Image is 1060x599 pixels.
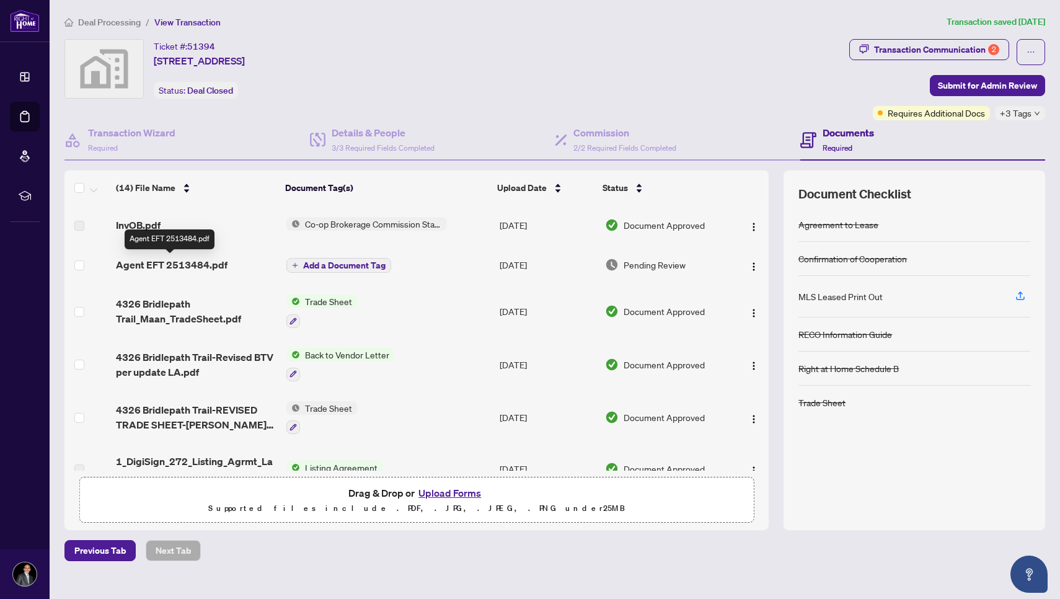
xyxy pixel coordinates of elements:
img: Document Status [605,258,619,272]
td: [DATE] [495,285,600,338]
span: +3 Tags [1000,106,1031,120]
td: [DATE] [495,245,600,285]
span: Previous Tab [74,541,126,561]
div: Status: [154,82,238,99]
td: [DATE] [495,205,600,245]
span: Drag & Drop orUpload FormsSupported files include .PDF, .JPG, .JPEG, .PNG under25MB [80,477,753,523]
button: Logo [744,459,764,479]
div: Transaction Communication [874,40,999,60]
li: / [146,15,149,29]
div: Ticket #: [154,39,215,53]
h4: Transaction Wizard [88,125,175,140]
img: logo [10,9,40,32]
img: Logo [749,222,759,232]
div: 2 [988,44,999,55]
img: Logo [749,414,759,424]
span: Listing Agreement [300,461,382,474]
img: Status Icon [286,401,300,415]
img: Document Status [605,218,619,232]
span: Required [823,143,852,153]
span: [STREET_ADDRESS] [154,53,245,68]
span: Back to Vendor Letter [300,348,394,362]
span: Document Checklist [798,185,911,203]
button: Status IconTrade Sheet [286,295,357,328]
button: Upload Forms [415,485,485,501]
span: plus [292,262,298,268]
button: Next Tab [146,540,201,561]
img: svg%3e [65,40,143,98]
span: ellipsis [1027,48,1035,56]
h4: Details & People [332,125,435,140]
span: 3/3 Required Fields Completed [332,143,435,153]
span: Document Approved [624,218,705,232]
img: Logo [749,308,759,318]
span: 4326 Bridlepath Trail_Maan_TradeSheet.pdf [116,296,276,326]
button: Open asap [1010,556,1048,593]
button: Status IconBack to Vendor Letter [286,348,394,381]
span: Drag & Drop or [348,485,485,501]
button: Submit for Admin Review [930,75,1045,96]
span: Required [88,143,118,153]
span: home [64,18,73,27]
button: Previous Tab [64,540,136,561]
button: Add a Document Tag [286,258,391,273]
div: Confirmation of Cooperation [798,252,907,265]
div: MLS Leased Print Out [798,290,883,303]
span: 4326 Bridlepath Trail-REVISED TRADE SHEET-[PERSON_NAME] TO REVIEW.pdf [116,402,276,432]
button: Logo [744,301,764,321]
button: Status IconCo-op Brokerage Commission Statement [286,217,447,231]
img: Status Icon [286,295,300,308]
span: Requires Additional Docs [888,106,985,120]
span: Status [603,181,628,195]
span: Deal Processing [78,17,141,28]
div: Agent EFT 2513484.pdf [125,229,214,249]
span: 51394 [187,41,215,52]
img: Document Status [605,462,619,476]
span: Upload Date [497,181,547,195]
img: Status Icon [286,217,300,231]
span: Document Approved [624,462,705,476]
img: Logo [749,466,759,476]
button: Logo [744,355,764,375]
h4: Documents [823,125,874,140]
span: Add a Document Tag [303,261,386,270]
span: Document Approved [624,358,705,371]
img: Profile Icon [13,562,37,586]
div: Trade Sheet [798,396,846,409]
span: 4326 Bridlepath Trail-Revised BTV per update LA.pdf [116,350,276,379]
button: Logo [744,255,764,275]
td: [DATE] [495,444,600,494]
span: Document Approved [624,410,705,424]
span: 1_DigiSign_272_Listing_Agrmt_Landlord_Designated_Rep_Agrmt_Auth_to_Offer_for_Lease_-_PropTx-[PERS... [116,454,276,484]
p: Supported files include .PDF, .JPG, .JPEG, .PNG under 25 MB [87,501,746,516]
img: Status Icon [286,348,300,362]
td: [DATE] [495,391,600,445]
div: Agreement to Lease [798,218,878,231]
td: [DATE] [495,338,600,391]
img: Document Status [605,304,619,318]
span: Agent EFT 2513484.pdf [116,257,227,272]
button: Add a Document Tag [286,257,391,273]
img: Logo [749,361,759,371]
span: Deal Closed [187,85,233,96]
h4: Commission [573,125,676,140]
span: Trade Sheet [300,295,357,308]
button: Logo [744,215,764,235]
span: (14) File Name [116,181,175,195]
span: Trade Sheet [300,401,357,415]
span: 2/2 Required Fields Completed [573,143,676,153]
button: Status IconTrade Sheet [286,401,357,435]
div: RECO Information Guide [798,327,892,341]
th: Document Tag(s) [280,171,492,205]
th: (14) File Name [111,171,281,205]
button: Logo [744,407,764,427]
span: View Transaction [154,17,221,28]
button: Transaction Communication2 [849,39,1009,60]
div: Right at Home Schedule B [798,362,899,375]
img: Document Status [605,358,619,371]
span: Co-op Brokerage Commission Statement [300,217,447,231]
img: Status Icon [286,461,300,474]
th: Status [598,171,728,205]
span: Document Approved [624,304,705,318]
img: Logo [749,262,759,272]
